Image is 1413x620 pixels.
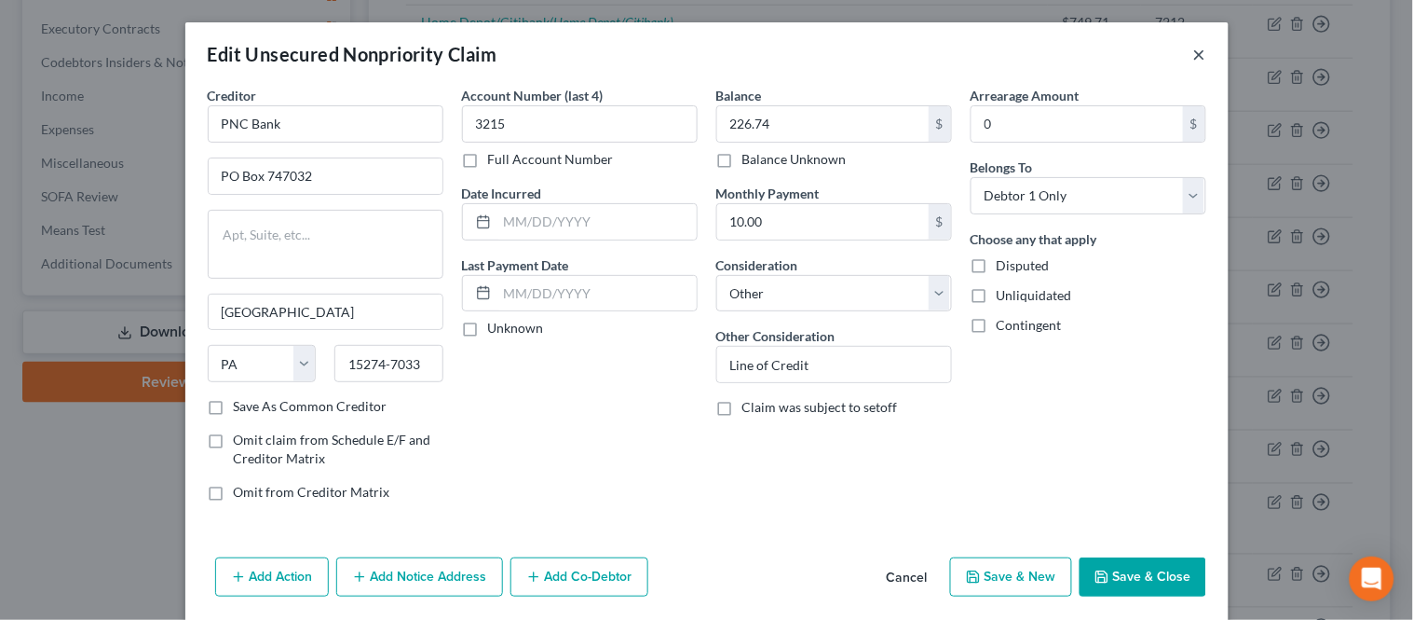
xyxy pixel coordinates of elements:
input: Enter city... [209,295,442,330]
input: MM/DD/YYYY [497,204,697,240]
label: Choose any that apply [971,229,1097,249]
button: × [1193,43,1206,65]
div: $ [1183,106,1205,142]
div: Open Intercom Messenger [1350,557,1394,601]
label: Arrearage Amount [971,86,1080,105]
button: Add Notice Address [336,558,503,597]
span: Disputed [997,257,1050,273]
label: Balance Unknown [742,150,847,169]
label: Save As Common Creditor [234,397,387,416]
input: Specify... [717,347,951,382]
button: Add Action [215,558,329,597]
span: Belongs To [971,159,1033,175]
label: Unknown [488,319,544,338]
button: Save & Close [1080,558,1206,597]
input: Search creditor by name... [208,105,443,143]
input: XXXX [462,105,698,143]
label: Date Incurred [462,184,542,203]
input: Enter address... [209,158,442,194]
button: Save & New [950,558,1072,597]
input: 0.00 [717,204,929,240]
input: Enter zip... [334,345,443,382]
input: 0.00 [971,106,1183,142]
label: Other Consideration [716,326,836,346]
label: Account Number (last 4) [462,86,604,105]
label: Last Payment Date [462,255,569,275]
label: Balance [716,86,762,105]
label: Consideration [716,255,798,275]
button: Add Co-Debtor [510,558,648,597]
div: $ [929,204,951,240]
input: MM/DD/YYYY [497,276,697,311]
span: Claim was subject to setoff [742,399,898,415]
input: 0.00 [717,106,929,142]
span: Creditor [208,88,257,103]
span: Unliquidated [997,287,1072,303]
label: Full Account Number [488,150,614,169]
label: Monthly Payment [716,184,820,203]
span: Contingent [997,317,1062,333]
div: $ [929,106,951,142]
span: Omit claim from Schedule E/F and Creditor Matrix [234,432,431,466]
span: Omit from Creditor Matrix [234,484,390,500]
button: Cancel [872,559,943,597]
div: Edit Unsecured Nonpriority Claim [208,41,497,67]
